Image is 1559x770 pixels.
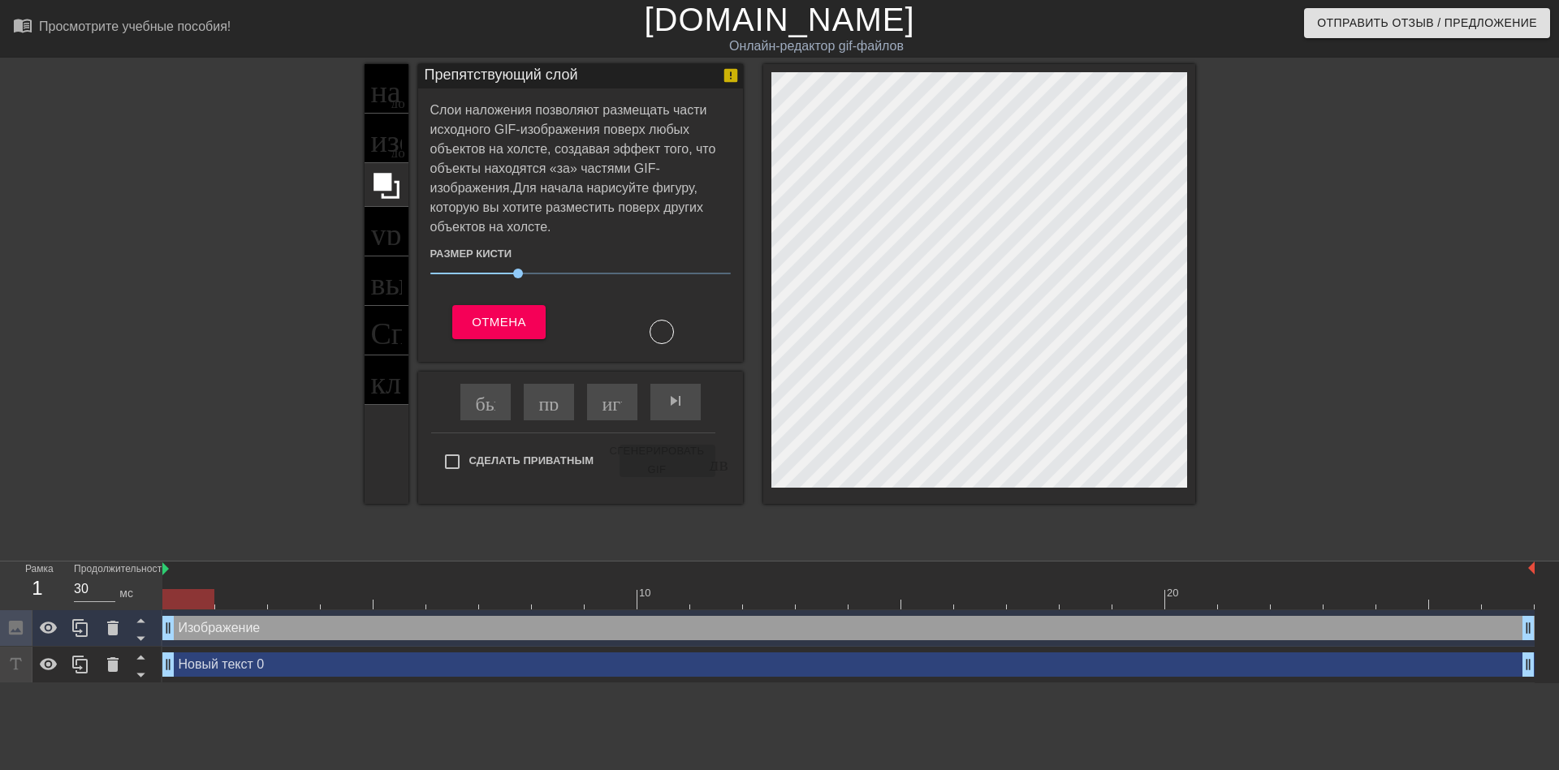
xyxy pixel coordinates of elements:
[539,391,684,411] ya-tr-span: пропускать ранее
[430,103,716,195] ya-tr-span: Слои наложения позволяют размещать части исходного GIF-изображения поверх любых объектов на холст...
[39,19,231,33] ya-tr-span: Просмотрите учебные пособия!
[25,563,54,574] ya-tr-span: Рамка
[452,305,546,339] button: Отмена
[1304,8,1550,38] button: Отправить Отзыв / Предложение
[13,15,132,35] ya-tr-span: menu_book_бук меню
[469,454,594,467] ya-tr-span: Сделать Приватным
[1528,561,1535,574] img: bound-end.png
[430,247,512,260] ya-tr-span: Размер кисти
[425,67,578,83] ya-tr-span: Препятствующий слой
[472,312,526,333] ya-tr-span: Отмена
[644,2,914,37] a: [DOMAIN_NAME]
[666,391,898,411] ya-tr-span: skip_next - пропустить следующий
[430,181,704,234] ya-tr-span: Для начала нарисуйте фигуру, которую вы хотите разместить поверх других объектов на холсте.
[119,587,133,600] ya-tr-span: мс
[13,15,231,41] a: Просмотрите учебные пособия!
[476,391,621,411] ya-tr-span: быстрый поворот
[602,391,716,411] ya-tr-span: играй_арроу
[74,564,167,574] ya-tr-span: Продолжительность
[25,574,50,603] div: 1
[639,585,654,601] div: 10
[729,39,904,53] ya-tr-span: Онлайн-редактор gif-файлов
[1317,13,1537,33] ya-tr-span: Отправить Отзыв / Предложение
[1167,585,1181,601] div: 20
